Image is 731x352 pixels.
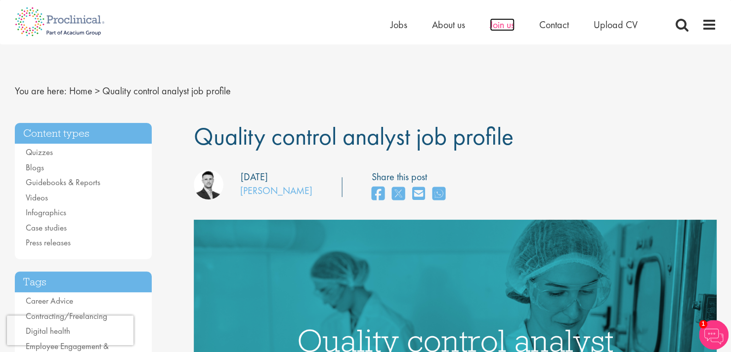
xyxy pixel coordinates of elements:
[699,320,729,350] img: Chatbot
[26,162,44,173] a: Blogs
[194,120,514,152] span: Quality control analyst job profile
[7,315,133,345] iframe: reCAPTCHA
[412,184,425,205] a: share on email
[594,18,638,31] a: Upload CV
[26,147,53,157] a: Quizzes
[490,18,515,31] a: Join us
[240,184,312,197] a: [PERSON_NAME]
[26,207,66,218] a: Infographics
[15,123,152,144] h3: Content types
[26,222,67,233] a: Case studies
[699,320,707,328] span: 1
[372,184,385,205] a: share on facebook
[26,295,73,306] a: Career Advice
[15,84,67,97] span: You are here:
[392,184,405,205] a: share on twitter
[69,84,92,97] a: breadcrumb link
[432,18,465,31] a: About us
[372,170,450,184] label: Share this post
[102,84,231,97] span: Quality control analyst job profile
[95,84,100,97] span: >
[26,177,100,188] a: Guidebooks & Reports
[15,272,152,293] h3: Tags
[26,192,48,203] a: Videos
[194,170,223,199] img: Joshua Godden
[390,18,407,31] a: Jobs
[26,237,71,248] a: Press releases
[241,170,268,184] div: [DATE]
[26,311,107,321] a: Contracting/Freelancing
[432,184,445,205] a: share on whats app
[539,18,569,31] a: Contact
